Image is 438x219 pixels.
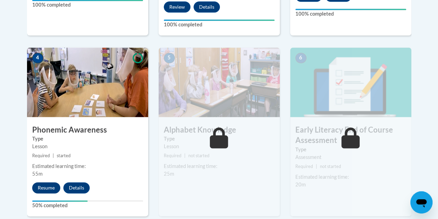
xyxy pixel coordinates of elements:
button: Review [164,1,190,12]
span: 25m [164,171,174,177]
label: Type [164,135,275,143]
span: not started [320,164,341,169]
button: Resume [32,182,60,193]
span: | [316,164,317,169]
span: Required [295,164,313,169]
div: Your progress [164,19,275,21]
div: Lesson [32,143,143,150]
div: Lesson [164,143,275,150]
img: Course Image [290,48,411,117]
span: Required [164,153,181,158]
div: Your progress [32,200,88,202]
label: 100% completed [32,1,143,9]
span: not started [188,153,209,158]
div: Estimated learning time: [32,162,143,170]
div: Estimated learning time: [295,173,406,181]
span: 5 [164,53,175,63]
label: Type [32,135,143,143]
span: 4 [32,53,43,63]
img: Course Image [27,48,148,117]
div: Assessment [295,153,406,161]
label: 100% completed [164,21,275,28]
img: Course Image [159,48,280,117]
h3: Phonemic Awareness [27,125,148,135]
button: Details [63,182,90,193]
label: Type [295,146,406,153]
span: Required [32,153,50,158]
label: 100% completed [295,10,406,18]
span: 20m [295,182,306,187]
span: | [53,153,54,158]
h3: Early Literacy End of Course Assessment [290,125,411,146]
iframe: Button to launch messaging window [410,191,432,213]
label: 50% completed [32,202,143,209]
div: Your progress [295,9,406,10]
span: 6 [295,53,306,63]
span: started [57,153,71,158]
span: | [184,153,186,158]
div: Estimated learning time: [164,162,275,170]
h3: Alphabet Knowledge [159,125,280,135]
button: Details [194,1,220,12]
span: 55m [32,171,43,177]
